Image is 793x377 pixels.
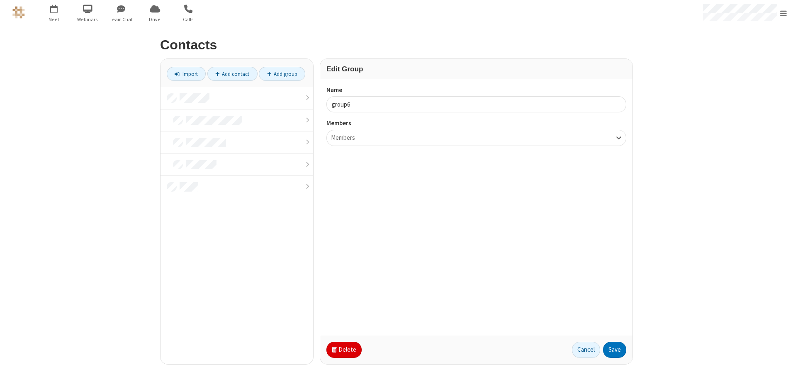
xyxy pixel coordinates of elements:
[72,16,103,23] span: Webinars
[139,16,170,23] span: Drive
[326,96,626,112] input: Name
[259,67,305,81] a: Add group
[12,6,25,19] img: QA Selenium DO NOT DELETE OR CHANGE
[326,119,626,128] label: Members
[326,85,626,95] label: Name
[326,65,626,73] h3: Edit Group
[572,342,600,358] a: Cancel
[207,67,258,81] a: Add contact
[167,67,206,81] a: Import
[326,342,362,358] button: Delete
[160,38,633,52] h2: Contacts
[106,16,137,23] span: Team Chat
[39,16,70,23] span: Meet
[173,16,204,23] span: Calls
[603,342,626,358] button: Save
